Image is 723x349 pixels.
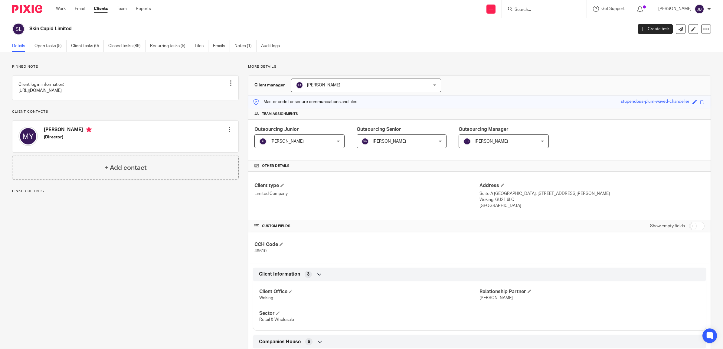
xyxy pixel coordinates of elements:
[34,40,67,52] a: Open tasks (5)
[650,223,685,229] label: Show empty fields
[308,339,310,345] span: 6
[254,249,267,253] span: 49610
[638,24,673,34] a: Create task
[254,224,479,228] h4: CUSTOM FIELDS
[12,40,30,52] a: Details
[695,4,704,14] img: svg%3E
[253,99,357,105] p: Master code for secure communications and files
[150,40,190,52] a: Recurring tasks (5)
[262,111,298,116] span: Team assignments
[234,40,257,52] a: Notes (1)
[213,40,230,52] a: Emails
[12,64,239,69] p: Pinned note
[270,139,304,144] span: [PERSON_NAME]
[259,296,273,300] span: Woking
[259,271,300,277] span: Client Information
[12,5,42,13] img: Pixie
[475,139,508,144] span: [PERSON_NAME]
[254,127,299,132] span: Outsourcing Junior
[104,163,147,173] h4: + Add contact
[479,197,705,203] p: Woking, GU21 6LQ
[296,82,303,89] img: svg%3E
[259,318,294,322] span: Retail & Wholesale
[56,6,66,12] a: Work
[259,289,479,295] h4: Client Office
[254,191,479,197] p: Limited Company
[254,82,285,88] h3: Client manager
[44,134,92,140] h5: (Director)
[479,191,705,197] p: Suite A [GEOGRAPHIC_DATA], [STREET_ADDRESS][PERSON_NAME]
[29,26,509,32] h2: Skin Cupid Limited
[94,6,108,12] a: Clients
[12,189,239,194] p: Linked clients
[459,127,509,132] span: Outsourcing Manager
[621,99,689,105] div: stupendous-plum-waved-chandelier
[108,40,146,52] a: Closed tasks (89)
[248,64,711,69] p: More details
[373,139,406,144] span: [PERSON_NAME]
[361,138,369,145] img: svg%3E
[254,183,479,189] h4: Client type
[463,138,471,145] img: svg%3E
[12,23,25,35] img: svg%3E
[479,296,513,300] span: [PERSON_NAME]
[12,109,239,114] p: Client contacts
[71,40,104,52] a: Client tasks (0)
[259,339,301,345] span: Companies House
[44,127,92,134] h4: [PERSON_NAME]
[18,127,38,146] img: svg%3E
[658,6,692,12] p: [PERSON_NAME]
[262,163,290,168] span: Other details
[136,6,151,12] a: Reports
[117,6,127,12] a: Team
[259,138,267,145] img: svg%3E
[254,241,479,248] h4: CCH Code
[514,7,568,13] input: Search
[307,271,309,277] span: 3
[601,7,625,11] span: Get Support
[479,203,705,209] p: [GEOGRAPHIC_DATA]
[261,40,284,52] a: Audit logs
[86,127,92,133] i: Primary
[75,6,85,12] a: Email
[307,83,340,87] span: [PERSON_NAME]
[357,127,401,132] span: Outsourcing Senior
[479,289,700,295] h4: Relationship Partner
[259,310,479,317] h4: Sector
[479,183,705,189] h4: Address
[195,40,208,52] a: Files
